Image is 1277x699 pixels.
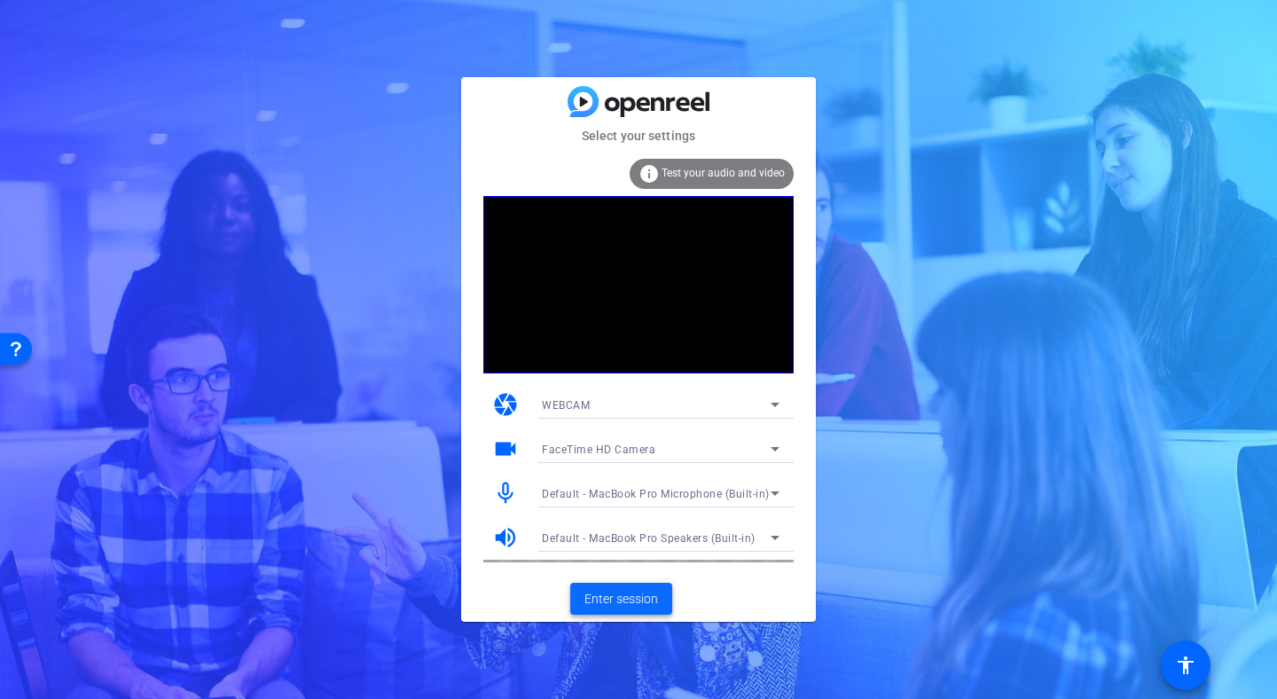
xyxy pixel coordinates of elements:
[492,436,519,462] mat-icon: videocam
[542,532,756,545] span: Default - MacBook Pro Speakers (Built-in)
[461,126,816,145] mat-card-subtitle: Select your settings
[1175,655,1196,676] mat-icon: accessibility
[662,167,785,179] span: Test your audio and video
[584,590,658,609] span: Enter session
[542,488,770,500] span: Default - MacBook Pro Microphone (Built-in)
[492,480,519,507] mat-icon: mic_none
[638,163,660,185] mat-icon: info
[542,399,590,412] span: WEBCAM
[542,444,655,456] span: FaceTime HD Camera
[492,524,519,551] mat-icon: volume_up
[568,86,709,117] img: blue-gradient.svg
[492,391,519,418] mat-icon: camera
[570,583,672,615] button: Enter session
